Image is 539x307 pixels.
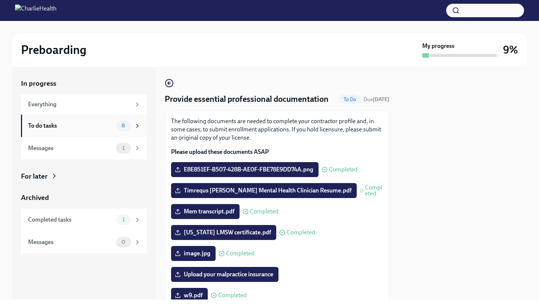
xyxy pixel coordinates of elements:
[226,250,255,256] span: Completed
[171,148,269,155] strong: Please upload these documents ASAP
[117,239,130,245] span: 0
[363,96,389,103] span: Due
[503,43,518,57] h3: 9%
[21,137,147,159] a: Messages1
[176,229,271,236] span: [US_STATE] LMSW certificate.pdf
[171,267,278,282] label: Upload your malpractice insurance
[171,225,276,240] label: [US_STATE] LMSW certificate.pdf
[28,122,113,130] div: To do tasks
[176,166,313,173] span: E8E851EF-B507-428B-AE0F-FBE78E9DD74A.png
[15,4,57,16] img: CharlieHealth
[118,145,129,151] span: 1
[176,208,234,215] span: Mem transcript.pdf
[21,94,147,115] a: Everything
[21,209,147,231] a: Completed tasks1
[329,167,357,173] span: Completed
[171,117,383,142] p: The following documents are needed to complete your contractor profile and, in some cases, to sub...
[21,171,147,181] a: For later
[21,42,86,57] h2: Preboarding
[176,292,202,299] span: w9.pdf
[176,187,351,194] span: Timrequs [PERSON_NAME] Mental Health Clinician Resume.pdf
[250,209,278,215] span: Completed
[363,96,389,103] span: September 3rd, 2025 08:00
[171,288,208,303] label: w9.pdf
[339,97,360,102] span: To Do
[165,94,329,105] h4: Provide essential professional documentation
[171,183,357,198] label: Timrequs [PERSON_NAME] Mental Health Clinician Resume.pdf
[21,193,147,203] a: Archived
[28,144,113,152] div: Messages
[117,123,130,128] span: 8
[176,250,210,257] span: image.jpg
[28,238,113,246] div: Messages
[118,217,129,222] span: 1
[21,231,147,253] a: Messages0
[218,292,247,298] span: Completed
[365,185,383,197] span: Completed
[171,204,240,219] label: Mem transcript.pdf
[287,230,315,235] span: Completed
[422,42,454,50] strong: My progress
[176,271,273,278] span: Upload your malpractice insurance
[373,96,389,103] strong: [DATE]
[171,246,216,261] label: image.jpg
[21,79,147,88] a: In progress
[28,216,113,224] div: Completed tasks
[28,100,131,109] div: Everything
[21,115,147,137] a: To do tasks8
[21,171,48,181] div: For later
[171,162,319,177] label: E8E851EF-B507-428B-AE0F-FBE78E9DD74A.png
